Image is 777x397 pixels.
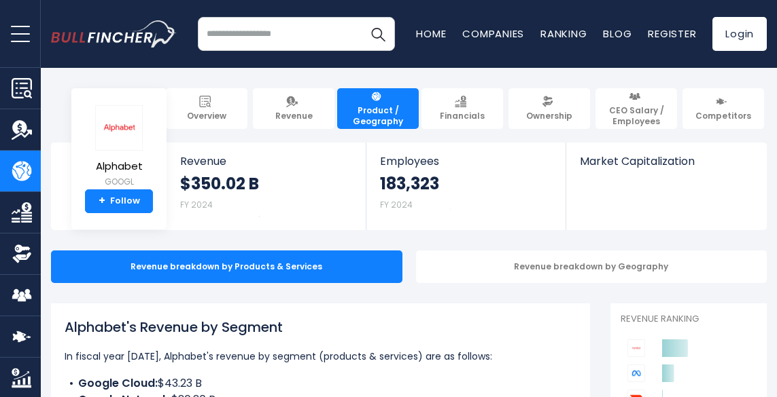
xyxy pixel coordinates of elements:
small: GOOGL [95,176,143,188]
span: Competitors [695,111,751,121]
img: bullfincher logo [51,20,177,47]
a: Blog [603,26,632,41]
h1: Alphabet's Revenue by Segment [65,317,576,337]
strong: + [99,195,105,207]
span: Product / Geography [343,105,413,126]
b: Google Cloud: [78,375,158,391]
small: FY 2024 [380,199,413,210]
a: Product / Geography [337,88,419,129]
p: Revenue Ranking [621,314,757,325]
small: FY 2024 [180,199,213,210]
a: Login [712,17,767,51]
button: Search [361,17,395,51]
div: Revenue breakdown by Products & Services [51,250,402,283]
p: In fiscal year [DATE], Alphabet's revenue by segment (products & services) are as follows: [65,348,576,364]
div: Revenue breakdown by Geography [416,250,767,283]
a: Alphabet GOOGL [94,105,143,189]
a: Register [648,26,696,41]
span: Ownership [526,111,572,121]
a: Market Capitalization [566,143,765,191]
a: Revenue [253,88,334,129]
a: Revenue $350.02 B FY 2024 [167,143,366,230]
span: Employees [380,155,551,168]
span: Revenue [180,155,353,168]
a: Ownership [508,88,590,129]
span: CEO Salary / Employees [602,105,671,126]
a: Companies [462,26,524,41]
strong: 183,323 [380,173,439,194]
a: Employees 183,323 FY 2024 [366,143,565,230]
li: $43.23 B [65,375,576,392]
a: Go to homepage [51,20,197,47]
strong: $350.02 B [180,173,259,194]
a: +Follow [85,189,153,214]
span: Financials [440,111,485,121]
span: Revenue [275,111,313,121]
img: Ownership [12,244,32,264]
img: Alphabet competitors logo [627,339,645,357]
a: Competitors [683,88,764,129]
a: Overview [166,88,247,129]
img: Meta Platforms competitors logo [627,364,645,382]
a: Financials [421,88,503,129]
img: GOOGL logo [95,105,143,151]
a: CEO Salary / Employees [595,88,677,129]
span: Overview [187,111,226,121]
a: Home [416,26,446,41]
a: Ranking [540,26,587,41]
span: Market Capitalization [580,155,752,168]
span: Alphabet [95,161,143,172]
